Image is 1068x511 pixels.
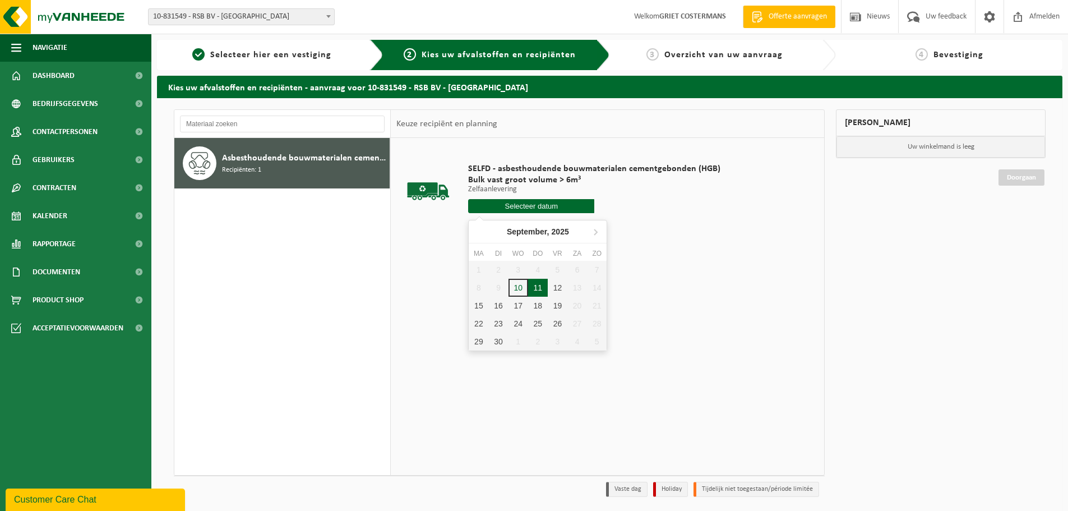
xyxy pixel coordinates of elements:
[552,228,569,236] i: 2025
[548,248,567,259] div: vr
[528,315,548,333] div: 25
[548,315,567,333] div: 26
[488,248,508,259] div: di
[693,482,819,497] li: Tijdelijk niet toegestaan/période limitée
[222,165,261,176] span: Recipiënten: 1
[469,315,488,333] div: 22
[916,48,928,61] span: 4
[33,258,80,286] span: Documenten
[33,62,75,90] span: Dashboard
[508,279,528,297] div: 10
[998,169,1044,186] a: Doorgaan
[468,186,720,194] p: Zelfaanlevering
[653,482,688,497] li: Holiday
[548,297,567,315] div: 19
[508,315,528,333] div: 24
[587,248,607,259] div: zo
[192,48,205,61] span: 1
[33,90,98,118] span: Bedrijfsgegevens
[528,333,548,351] div: 2
[488,333,508,351] div: 30
[33,174,76,202] span: Contracten
[664,50,783,59] span: Overzicht van uw aanvraag
[646,48,659,61] span: 3
[606,482,648,497] li: Vaste dag
[548,279,567,297] div: 12
[468,163,720,174] span: SELFD - asbesthoudende bouwmaterialen cementgebonden (HGB)
[567,248,587,259] div: za
[33,202,67,230] span: Kalender
[528,279,548,297] div: 11
[157,76,1062,98] h2: Kies uw afvalstoffen en recipiënten - aanvraag voor 10-831549 - RSB BV - [GEOGRAPHIC_DATA]
[469,248,488,259] div: ma
[508,248,528,259] div: wo
[404,48,416,61] span: 2
[6,486,187,511] iframe: chat widget
[33,230,76,258] span: Rapportage
[222,151,387,165] span: Asbesthoudende bouwmaterialen cementgebonden (hechtgebonden)
[33,34,67,62] span: Navigatie
[488,315,508,333] div: 23
[766,11,830,22] span: Offerte aanvragen
[468,174,720,186] span: Bulk vast groot volume > 6m³
[528,297,548,315] div: 18
[548,333,567,351] div: 3
[836,136,1045,158] p: Uw winkelmand is leeg
[508,333,528,351] div: 1
[180,116,385,132] input: Materiaal zoeken
[468,199,594,213] input: Selecteer datum
[210,50,331,59] span: Selecteer hier een vestiging
[488,297,508,315] div: 16
[174,138,390,188] button: Asbesthoudende bouwmaterialen cementgebonden (hechtgebonden) Recipiënten: 1
[149,9,334,25] span: 10-831549 - RSB BV - LUBBEEK
[33,146,75,174] span: Gebruikers
[33,286,84,314] span: Product Shop
[163,48,361,62] a: 1Selecteer hier een vestiging
[422,50,576,59] span: Kies uw afvalstoffen en recipiënten
[508,297,528,315] div: 17
[502,223,574,241] div: September,
[33,118,98,146] span: Contactpersonen
[933,50,983,59] span: Bevestiging
[469,297,488,315] div: 15
[391,110,503,138] div: Keuze recipiënt en planning
[743,6,835,28] a: Offerte aanvragen
[659,12,726,21] strong: GRIET COSTERMANS
[469,333,488,351] div: 29
[528,248,548,259] div: do
[33,314,123,342] span: Acceptatievoorwaarden
[836,109,1046,136] div: [PERSON_NAME]
[148,8,335,25] span: 10-831549 - RSB BV - LUBBEEK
